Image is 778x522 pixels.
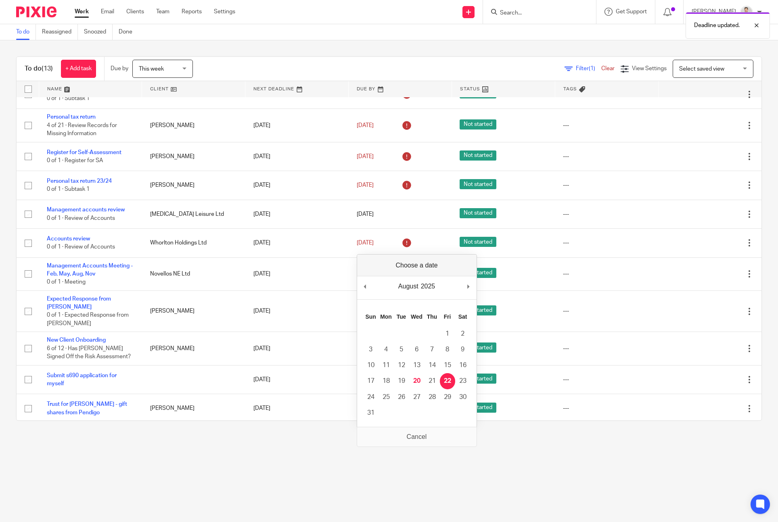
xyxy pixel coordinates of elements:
td: [PERSON_NAME] [142,290,245,332]
span: Not started [460,179,496,189]
td: [DATE] [245,290,349,332]
span: (13) [42,65,53,72]
span: Not started [460,305,496,315]
button: 22 [440,373,455,389]
span: (1) [589,66,595,71]
a: Done [119,24,138,40]
div: August [397,280,420,292]
div: --- [563,210,650,218]
span: 6 of 12 · Has [PERSON_NAME] Signed Off the Risk Assessment? [47,346,131,360]
div: 2025 [420,280,437,292]
span: 4 of 21 · Review Records for Missing Information [47,123,117,137]
button: 10 [363,357,379,373]
span: Not started [460,342,496,353]
a: Work [75,8,89,16]
span: 0 of 1 · Subtask 1 [47,187,90,192]
span: 0 of 1 · Review of Accounts [47,215,115,221]
button: 1 [440,326,455,342]
button: 21 [425,373,440,389]
abbr: Monday [380,313,391,320]
button: 5 [394,342,409,357]
div: --- [563,404,650,412]
td: [DATE] [245,229,349,257]
td: [DATE] [245,142,349,171]
a: Snoozed [84,24,113,40]
span: Not started [460,119,496,129]
div: --- [563,345,650,353]
span: 0 of 1 · Register for SA [47,158,103,163]
span: [DATE] [357,240,374,246]
td: [PERSON_NAME] [142,394,245,423]
span: Not started [460,374,496,384]
a: Personal tax return [47,114,96,120]
a: Reports [182,8,202,16]
a: Reassigned [42,24,78,40]
a: Management accounts review [47,207,125,213]
span: Not started [460,150,496,161]
span: Tags [563,87,577,91]
button: 26 [394,389,409,405]
button: 8 [440,342,455,357]
td: [DATE] [245,332,349,365]
button: 28 [425,389,440,405]
a: Personal tax return 23/24 [47,178,112,184]
button: Previous Month [361,280,369,292]
button: 13 [409,357,425,373]
a: Management Accounts Meeting - Feb, May, Aug, Nov [47,263,133,277]
button: 3 [363,342,379,357]
button: 27 [409,389,425,405]
div: --- [563,239,650,247]
button: 23 [455,373,471,389]
td: [PERSON_NAME] [142,171,245,200]
div: --- [563,121,650,129]
span: 0 of 1 · Expected Response from [PERSON_NAME] [47,313,129,327]
button: 14 [425,357,440,373]
button: 9 [455,342,471,357]
td: [DATE] [245,257,349,290]
a: To do [16,24,36,40]
abbr: Sunday [365,313,376,320]
span: 0 of 1 · Subtask 1 [47,96,90,101]
span: Select saved view [679,66,724,72]
span: Not started [460,268,496,278]
span: 0 of 1 · Meeting [47,279,86,285]
button: 16 [455,357,471,373]
span: Not started [460,208,496,218]
button: 4 [379,342,394,357]
span: Not started [460,237,496,247]
a: Trust for [PERSON_NAME] - gift shares from Pendigo [47,401,127,415]
abbr: Friday [444,313,451,320]
div: --- [563,307,650,315]
button: 11 [379,357,394,373]
button: Next Month [464,280,473,292]
div: --- [563,152,650,161]
button: 19 [394,373,409,389]
span: [DATE] [357,123,374,128]
h1: To do [25,65,53,73]
button: 15 [440,357,455,373]
div: --- [563,181,650,189]
td: [DATE] [245,109,349,142]
span: [DATE] [357,154,374,159]
a: Clear [601,66,615,71]
a: Clients [126,8,144,16]
a: Settings [214,8,235,16]
a: Team [156,8,169,16]
td: [DATE] [245,394,349,423]
a: New Client Onboarding [47,337,106,343]
span: 0 of 1 · Review of Accounts [47,244,115,250]
abbr: Saturday [458,313,467,320]
a: + Add task [61,60,96,78]
td: [MEDICAL_DATA] Leisure Ltd [142,200,245,228]
img: Pixie [16,6,56,17]
p: Deadline updated. [694,21,740,29]
img: LinkedIn%20Profile.jpeg [740,6,753,19]
button: 25 [379,389,394,405]
button: 17 [363,373,379,389]
td: [DATE] [245,200,349,228]
span: [DATE] [357,182,374,188]
td: [PERSON_NAME] [142,332,245,365]
button: 18 [379,373,394,389]
div: --- [563,270,650,278]
span: Not started [460,403,496,413]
